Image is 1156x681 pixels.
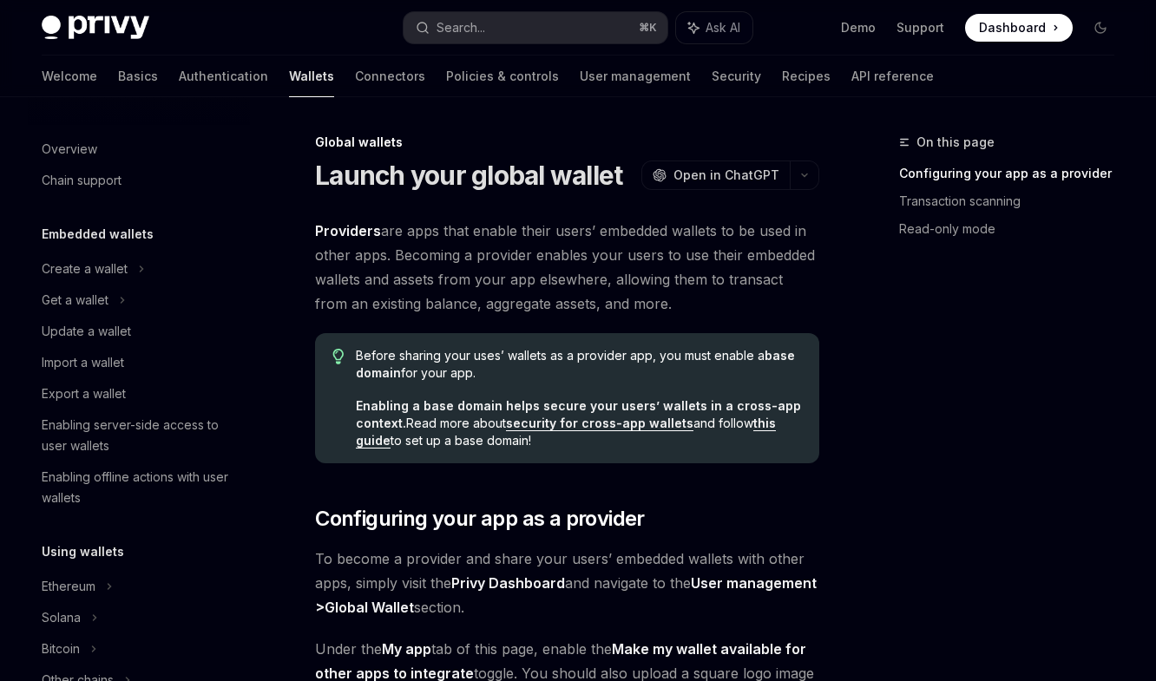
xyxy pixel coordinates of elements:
[42,224,154,245] h5: Embedded wallets
[42,290,108,311] div: Get a wallet
[42,259,128,279] div: Create a wallet
[42,352,124,373] div: Import a wallet
[315,547,819,619] span: To become a provider and share your users’ embedded wallets with other apps, simply visit the and...
[676,12,752,43] button: Ask AI
[897,19,944,36] a: Support
[899,160,1128,187] a: Configuring your app as a provider
[42,321,131,342] div: Update a wallet
[639,21,657,35] span: ⌘ K
[356,397,802,449] span: Read more about and follow to set up a base domain!
[1087,14,1114,42] button: Toggle dark mode
[42,170,122,191] div: Chain support
[356,416,776,449] a: this guide
[315,219,819,316] span: are apps that enable their users’ embedded wallets to be used in other apps. Becoming a provider ...
[782,56,831,97] a: Recipes
[28,165,250,196] a: Chain support
[42,16,149,40] img: dark logo
[641,160,790,190] button: Open in ChatGPT
[315,160,622,191] h1: Launch your global wallet
[42,56,97,97] a: Welcome
[325,599,414,617] a: Global Wallet
[446,56,559,97] a: Policies & controls
[580,56,691,97] a: User management
[42,139,97,160] div: Overview
[28,378,250,409] a: Export a wallet
[841,19,876,36] a: Demo
[42,383,126,404] div: Export a wallet
[315,505,645,533] span: Configuring your app as a provider
[315,222,381,239] strong: Providers
[673,167,779,184] span: Open in ChatGPT
[451,574,565,592] strong: Privy Dashboard
[28,347,250,378] a: Import a wallet
[118,56,158,97] a: Basics
[851,56,934,97] a: API reference
[315,134,819,151] div: Global wallets
[706,19,740,36] span: Ask AI
[965,14,1073,42] a: Dashboard
[979,19,1046,36] span: Dashboard
[28,134,250,165] a: Overview
[356,347,802,382] span: Before sharing your uses’ wallets as a provider app, you must enable a for your app.
[332,349,345,364] svg: Tip
[28,409,250,462] a: Enabling server-side access to user wallets
[28,316,250,347] a: Update a wallet
[42,638,80,659] div: Bitcoin
[355,56,425,97] a: Connectors
[356,398,801,430] strong: Enabling a base domain helps secure your users’ wallets in a cross-app context.
[382,640,431,658] strong: My app
[437,17,485,38] div: Search...
[712,56,761,97] a: Security
[28,462,250,514] a: Enabling offline actions with user wallets
[179,56,268,97] a: Authentication
[916,132,995,153] span: On this page
[404,12,667,43] button: Search...⌘K
[506,416,693,431] a: security for cross-app wallets
[42,467,240,508] div: Enabling offline actions with user wallets
[899,187,1128,215] a: Transaction scanning
[42,415,240,456] div: Enabling server-side access to user wallets
[42,576,95,597] div: Ethereum
[42,541,124,562] h5: Using wallets
[382,640,431,658] a: My app
[899,215,1128,243] a: Read-only mode
[289,56,334,97] a: Wallets
[42,607,81,628] div: Solana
